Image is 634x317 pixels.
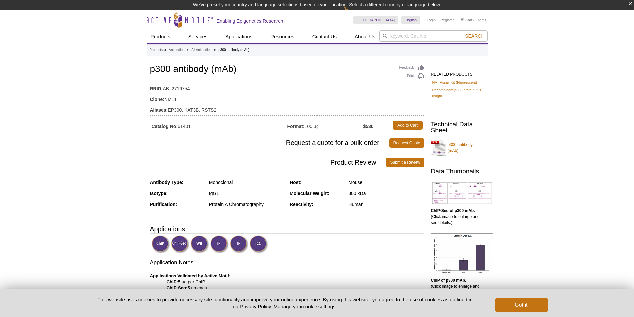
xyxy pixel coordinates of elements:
a: HAT Assay Kit (Fluorescent) [432,79,477,85]
h3: Applications [150,224,424,234]
h2: Technical Data Sheet [431,121,484,133]
div: Monoclonal [209,179,285,185]
a: Print [399,73,424,80]
img: Western Blot Validated [191,235,209,253]
a: Products [150,47,163,53]
a: Login [427,18,436,22]
span: Search [465,33,484,39]
button: Got it! [495,298,548,312]
li: | [438,16,439,24]
strong: ChIP-Seq: [167,285,188,290]
td: NM11 [150,92,424,103]
img: p300 antibody (mAb) tested by ChIP-Seq. [431,181,493,205]
img: Change Here [344,5,361,21]
a: Submit a Review [386,158,424,167]
a: Services [184,30,212,43]
img: ChIP-Seq Validated [171,235,189,253]
a: Contact Us [308,30,341,43]
a: Feedback [399,64,424,71]
a: Resources [266,30,298,43]
li: » [164,48,166,52]
li: » [214,48,216,52]
li: » [187,48,189,52]
div: Protein A Chromatography [209,201,285,207]
img: Immunoprecipitation Validated [210,235,229,253]
div: 300 kDa [348,190,424,196]
h2: Data Thumbnails [431,168,484,174]
p: This website uses cookies to provide necessary site functionality and improve your online experie... [86,296,484,310]
span: Request a quote for a bulk order [150,138,389,148]
h2: RELATED PRODUCTS [431,67,484,79]
strong: Molecular Weight: [290,191,329,196]
strong: Aliases: [150,107,168,113]
h3: Application Notes [150,259,424,268]
div: IgG1 [209,190,285,196]
li: p300 antibody (mAb) [218,48,249,52]
img: ChIP Validated [152,235,170,253]
a: [GEOGRAPHIC_DATA] [353,16,398,24]
td: 61401 [150,119,287,131]
strong: ChIP: [167,279,178,284]
a: p300 antibody (mAb) [431,138,484,158]
a: Add to Cart [393,121,423,130]
a: Applications [221,30,256,43]
strong: Host: [290,180,302,185]
b: ChIP of p300 mAb. [431,278,466,283]
a: Recombinant p300 protein, full length [432,87,483,99]
p: 5 µg per ChIP 5 µg each 0.5 µg/ml dilution. [150,273,424,297]
div: Human [348,201,424,207]
strong: RRID: [150,86,163,92]
img: p300 antibody (mAb) tested by ChIP. [431,233,493,275]
li: (0 items) [461,16,488,24]
a: About Us [351,30,379,43]
b: Applications Validated by Active Motif: [150,273,231,278]
p: (Click image to enlarge and see details.) [431,208,484,226]
button: cookie settings [303,304,335,309]
span: Product Review [150,158,386,167]
img: Your Cart [461,18,464,21]
div: Mouse [348,179,424,185]
img: Immunocytochemistry Validated [250,235,268,253]
td: EP300, KAT3B, RSTS2 [150,103,424,114]
a: Cart [461,18,472,22]
strong: Catalog No: [152,123,178,129]
input: Keyword, Cat. No. [379,30,488,42]
strong: Antibody Type: [150,180,184,185]
strong: Reactivity: [290,202,313,207]
a: Antibodies [169,47,184,53]
h1: p300 antibody (mAb) [150,64,424,75]
strong: Clone: [150,96,165,102]
strong: Isotype: [150,191,168,196]
a: All Antibodies [191,47,211,53]
a: English [401,16,420,24]
td: AB_2716754 [150,82,424,92]
a: Register [440,18,454,22]
a: Products [147,30,174,43]
a: Request Quote [389,138,424,148]
b: ChIP-Seq of p300 mAb. [431,208,475,213]
img: Immunofluorescence Validated [230,235,248,253]
button: Search [463,33,486,39]
h2: Enabling Epigenetics Research [217,18,283,24]
strong: Purification: [150,202,177,207]
a: Privacy Policy [240,304,271,309]
strong: $530 [363,123,373,129]
p: (Click image to enlarge and see details.) [431,277,484,295]
strong: Format: [287,123,305,129]
td: 100 µg [287,119,363,131]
